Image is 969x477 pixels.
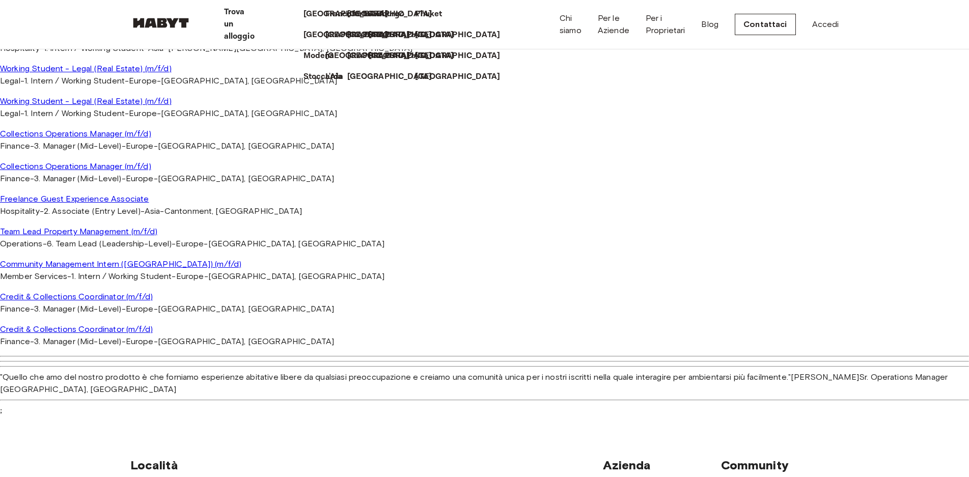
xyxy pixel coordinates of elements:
[129,108,157,118] span: Europe
[347,29,442,41] a: [GEOGRAPHIC_DATA]
[415,8,452,20] a: Phuket
[71,271,172,281] span: 1. Intern / Working Student
[325,71,353,83] a: L'Aia
[325,29,421,41] a: [GEOGRAPHIC_DATA]
[176,239,204,248] span: Europe
[176,271,204,281] span: Europe
[415,50,510,62] a: [GEOGRAPHIC_DATA]
[415,29,510,41] a: [GEOGRAPHIC_DATA]
[325,8,381,20] a: Francoforte
[303,71,343,83] p: Stoccarda
[158,141,334,151] span: [GEOGRAPHIC_DATA], [GEOGRAPHIC_DATA]
[415,8,442,20] p: Phuket
[415,71,510,83] a: [GEOGRAPHIC_DATA]
[347,71,432,83] p: [GEOGRAPHIC_DATA]
[347,71,442,83] a: [GEOGRAPHIC_DATA]
[415,29,500,41] p: [GEOGRAPHIC_DATA]
[325,50,421,62] a: [GEOGRAPHIC_DATA]
[598,12,629,37] a: Per le Aziende
[303,29,399,41] a: [GEOGRAPHIC_DATA]
[369,50,464,62] a: [GEOGRAPHIC_DATA]
[158,174,334,183] span: [GEOGRAPHIC_DATA], [GEOGRAPHIC_DATA]
[415,71,500,83] p: [GEOGRAPHIC_DATA]
[47,239,172,248] span: 6. Team Lead (Leadership-Level)
[369,8,414,20] a: Amburgo
[208,239,384,248] span: [GEOGRAPHIC_DATA], [GEOGRAPHIC_DATA]
[325,50,410,62] p: [GEOGRAPHIC_DATA]
[347,50,432,62] p: [GEOGRAPHIC_DATA]
[303,50,335,62] p: Modena
[325,29,410,41] p: [GEOGRAPHIC_DATA]
[303,8,399,20] a: [GEOGRAPHIC_DATA]
[130,458,178,472] span: Località
[129,76,157,86] span: Europe
[126,174,154,183] span: Europe
[560,12,582,37] a: Chi siamo
[369,8,404,20] p: Amburgo
[34,304,121,314] span: 3. Manager (Mid-Level)
[34,336,121,346] span: 3. Manager (Mid-Level)
[325,71,343,83] p: L'Aia
[701,18,718,31] a: Blog
[164,206,302,216] span: Cantonment, [GEOGRAPHIC_DATA]
[158,304,334,314] span: [GEOGRAPHIC_DATA], [GEOGRAPHIC_DATA]
[721,458,789,472] span: Community
[34,174,121,183] span: 3. Manager (Mid-Level)
[303,8,389,20] p: [GEOGRAPHIC_DATA]
[303,71,353,83] a: Stoccarda
[415,50,500,62] p: [GEOGRAPHIC_DATA]
[347,8,432,20] p: [GEOGRAPHIC_DATA]
[126,304,154,314] span: Europe
[347,50,442,62] a: [GEOGRAPHIC_DATA]
[130,18,191,28] img: Habyt
[812,18,839,31] a: Accedi
[603,458,651,472] span: Azienda
[347,29,432,41] p: [GEOGRAPHIC_DATA]
[44,206,141,216] span: 2. Associate (Entry Level)
[158,336,334,346] span: [GEOGRAPHIC_DATA], [GEOGRAPHIC_DATA]
[24,108,125,118] span: 1. Intern / Working Student
[735,14,796,35] a: Contattaci
[646,12,685,37] a: Per i Proprietari
[369,29,454,41] p: [GEOGRAPHIC_DATA]
[325,8,371,20] p: Francoforte
[369,50,454,62] p: [GEOGRAPHIC_DATA]
[24,76,125,86] span: 1. Intern / Working Student
[145,206,160,216] span: Asia
[347,8,442,20] a: [GEOGRAPHIC_DATA]
[126,141,154,151] span: Europe
[369,29,464,41] a: [GEOGRAPHIC_DATA]
[126,336,154,346] span: Europe
[161,108,337,118] span: [GEOGRAPHIC_DATA], [GEOGRAPHIC_DATA]
[224,6,255,43] p: Trova un alloggio
[791,372,859,382] span: [PERSON_NAME]
[208,271,384,281] span: [GEOGRAPHIC_DATA], [GEOGRAPHIC_DATA]
[303,29,389,41] p: [GEOGRAPHIC_DATA]
[161,76,337,86] span: [GEOGRAPHIC_DATA], [GEOGRAPHIC_DATA]
[34,141,121,151] span: 3. Manager (Mid-Level)
[303,50,345,62] a: Modena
